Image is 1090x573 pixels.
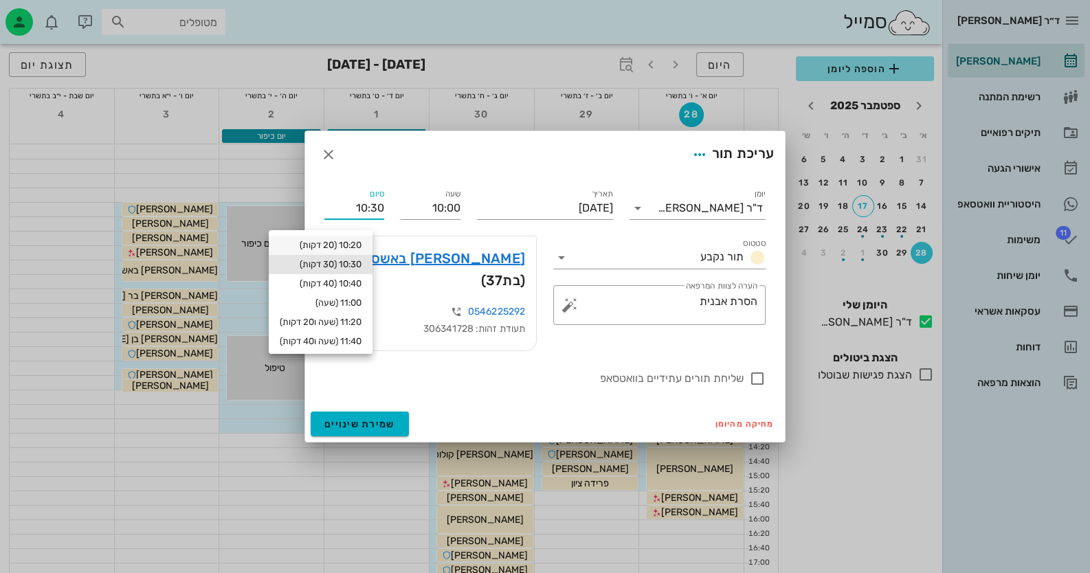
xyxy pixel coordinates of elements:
[371,247,526,269] a: [PERSON_NAME] באשס
[445,189,461,199] label: שעה
[486,272,503,289] span: 37
[280,259,362,270] div: 10:30 (30 דקות)
[710,414,779,434] button: מחיקה מהיומן
[592,189,614,199] label: תאריך
[700,250,744,263] span: תור נקבע
[481,269,526,291] span: (בת )
[336,322,525,337] div: תעודת זהות: 306341728
[370,189,384,199] label: סיום
[280,297,362,308] div: 11:00 (שעה)
[280,336,362,347] div: 11:40 (שעה ו40 דקות)
[324,372,744,385] label: שליחת תורים עתידיים בוואטסאפ
[553,247,766,269] div: סטטוסתור נקבע
[658,202,763,214] div: ד"ר [PERSON_NAME]
[630,197,766,219] div: יומןד"ר [PERSON_NAME]
[468,306,525,317] a: 0546225292
[686,281,757,291] label: הערה לצוות המרפאה
[755,189,766,199] label: יומן
[715,419,774,429] span: מחיקה מהיומן
[324,197,384,219] input: 00:00
[280,317,362,328] div: 11:20 (שעה ו20 דקות)
[324,418,395,430] span: שמירת שינויים
[280,278,362,289] div: 10:40 (40 דקות)
[280,240,362,251] div: 10:20 (20 דקות)
[743,238,766,249] label: סטטוס
[687,142,774,167] div: עריכת תור
[311,412,409,436] button: שמירת שינויים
